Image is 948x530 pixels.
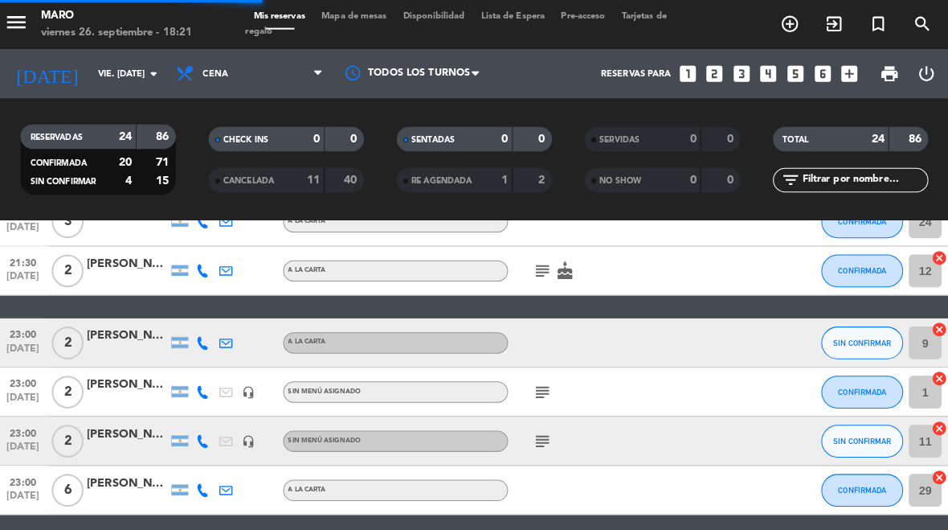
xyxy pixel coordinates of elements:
[93,466,174,484] div: [PERSON_NAME]
[249,12,316,21] span: Mis reservas
[131,172,137,183] strong: 4
[531,257,550,276] i: subject
[554,257,573,276] i: cake
[537,171,547,183] strong: 2
[472,12,551,21] span: Lista de Espera
[815,250,895,282] button: CONFIRMADA
[827,429,884,438] span: SIN CONFIRMAR
[861,14,881,33] i: turned_in_not
[10,248,51,266] span: 21:30
[806,62,827,83] i: looks_6
[10,218,51,236] span: [DATE]
[922,364,938,380] i: cancel
[597,134,636,142] span: SERVIDAS
[227,174,277,182] span: CANCELADA
[10,318,51,337] span: 23:00
[38,156,93,164] span: CONFIRMADA
[909,63,928,82] i: power_settings_new
[832,380,879,389] span: CONFIRMADA
[10,337,51,355] span: [DATE]
[818,14,837,33] i: exit_to_app
[59,202,90,234] span: 3
[775,167,795,187] i: filter_list
[12,55,96,90] i: [DATE]
[346,171,362,183] strong: 40
[901,131,917,142] strong: 86
[93,417,174,436] div: [PERSON_NAME]
[827,332,884,341] span: SIN CONFIRMAR
[291,381,362,388] span: Sin menú asignado
[10,266,51,285] span: [DATE]
[48,8,197,24] div: Maro
[38,175,102,183] span: SIN CONFIRMAR
[922,245,938,261] i: cancel
[10,433,51,452] span: [DATE]
[59,466,90,498] span: 6
[353,131,362,142] strong: 0
[412,134,455,142] span: SENTADAS
[93,321,174,339] div: [PERSON_NAME]
[161,172,178,183] strong: 15
[815,369,895,401] button: CONFIRMADA
[832,477,879,486] span: CONFIRMADA
[59,321,90,353] span: 2
[806,10,849,37] span: WALK IN
[551,12,611,21] span: Pre-acceso
[246,427,259,440] i: headset_mic
[59,369,90,401] span: 2
[412,174,472,182] span: RE AGENDADA
[10,415,51,433] span: 23:00
[291,262,328,269] span: A LA CARTA
[905,14,924,33] i: search
[832,261,879,270] span: CONFIRMADA
[531,424,550,443] i: subject
[815,466,895,498] button: CONFIRMADA
[396,12,472,21] span: Disponibilidad
[93,369,174,388] div: [PERSON_NAME]
[864,131,876,142] strong: 24
[309,171,322,183] strong: 11
[599,68,668,78] span: Reservas para
[685,171,692,183] strong: 0
[125,154,137,165] strong: 20
[922,461,938,477] i: cancel
[48,24,197,40] div: viernes 26. septiembre - 18:21
[722,131,732,142] strong: 0
[722,171,732,183] strong: 0
[832,62,853,83] i: add_box
[291,333,328,339] span: A LA CARTA
[815,321,895,353] button: SIN CONFIRMAR
[900,48,936,97] div: LOG OUT
[316,131,322,142] strong: 0
[501,131,507,142] strong: 0
[291,214,328,220] span: A LA CARTA
[291,429,362,436] span: Sin menú asignado
[537,131,547,142] strong: 0
[149,63,169,82] i: arrow_drop_down
[779,62,800,83] i: looks_5
[815,417,895,450] button: SIN CONFIRMAR
[774,14,794,33] i: add_circle_outline
[673,62,694,83] i: looks_one
[893,10,936,37] span: BUSCAR
[922,413,938,429] i: cancel
[597,174,638,182] span: NO SHOW
[10,482,51,500] span: [DATE]
[922,316,938,332] i: cancel
[815,202,895,234] button: CONFIRMADA
[762,10,806,37] span: RESERVAR MESA
[12,10,36,34] i: menu
[38,131,89,139] span: RESERVADAS
[10,463,51,482] span: 23:00
[93,250,174,269] div: [PERSON_NAME]
[59,250,90,282] span: 2
[12,10,36,39] button: menu
[832,213,879,222] span: CONFIRMADA
[849,10,893,37] span: Reserva especial
[777,134,802,142] span: TOTAL
[753,62,774,83] i: looks_4
[531,376,550,395] i: subject
[726,62,747,83] i: looks_3
[227,134,272,142] span: CHECK INS
[872,63,892,82] span: print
